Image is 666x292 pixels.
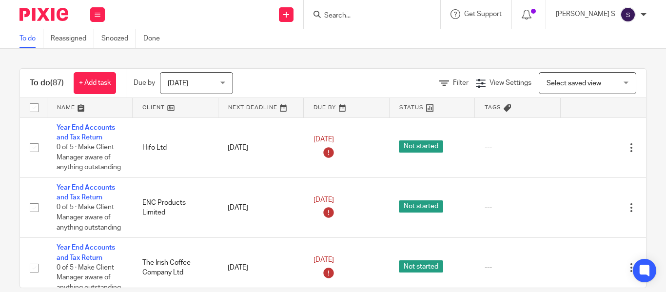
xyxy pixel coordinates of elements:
span: 0 of 5 · Make Client Manager aware of anything outstanding [57,264,121,291]
span: Not started [399,140,443,153]
h1: To do [30,78,64,88]
input: Search [323,12,411,20]
p: Due by [134,78,155,88]
span: Filter [453,79,469,86]
span: 0 of 5 · Make Client Manager aware of anything outstanding [57,204,121,231]
span: [DATE] [313,256,334,263]
a: Reassigned [51,29,94,48]
a: Year End Accounts and Tax Return [57,244,115,261]
span: Not started [399,260,443,273]
span: [DATE] [168,80,188,87]
div: --- [485,263,551,273]
span: 0 of 5 · Make Client Manager aware of anything outstanding [57,144,121,171]
a: Snoozed [101,29,136,48]
span: [DATE] [313,196,334,203]
td: ENC Products Limited [133,177,218,237]
a: Year End Accounts and Tax Return [57,124,115,141]
td: [DATE] [218,117,304,177]
div: --- [485,143,551,153]
p: [PERSON_NAME] S [556,9,615,19]
span: Tags [485,105,501,110]
span: Not started [399,200,443,213]
td: Hifo Ltd [133,117,218,177]
td: [DATE] [218,177,304,237]
a: Year End Accounts and Tax Return [57,184,115,201]
span: Select saved view [547,80,601,87]
img: Pixie [20,8,68,21]
div: --- [485,203,551,213]
span: (87) [50,79,64,87]
a: Done [143,29,167,48]
span: [DATE] [313,136,334,143]
a: + Add task [74,72,116,94]
img: svg%3E [620,7,636,22]
span: Get Support [464,11,502,18]
span: View Settings [490,79,531,86]
a: To do [20,29,43,48]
